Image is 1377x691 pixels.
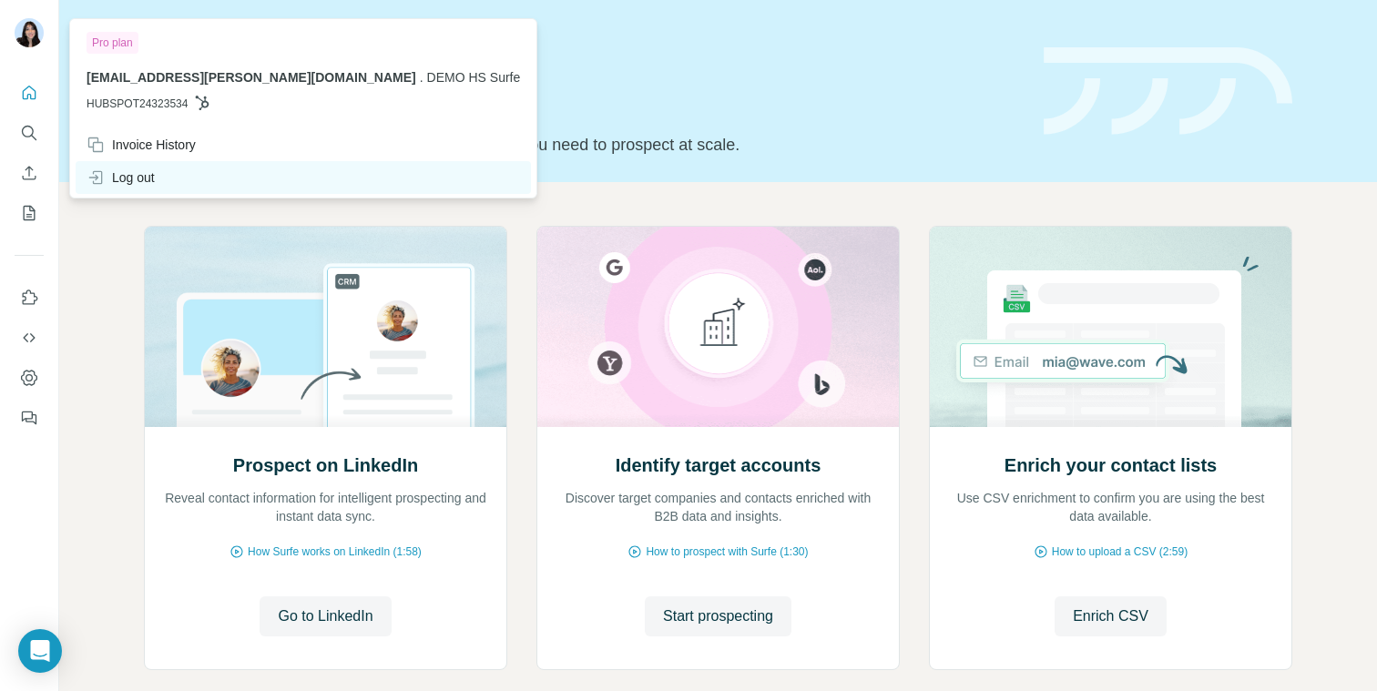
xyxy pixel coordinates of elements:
[1052,544,1188,560] span: How to upload a CSV (2:59)
[645,596,791,636] button: Start prospecting
[87,136,196,154] div: Invoice History
[144,34,1022,52] div: Quick start
[15,361,44,394] button: Dashboard
[948,489,1273,525] p: Use CSV enrichment to confirm you are using the best data available.
[87,168,155,187] div: Log out
[144,227,507,427] img: Prospect on LinkedIn
[1055,596,1167,636] button: Enrich CSV
[420,70,423,85] span: .
[87,70,416,85] span: [EMAIL_ADDRESS][PERSON_NAME][DOMAIN_NAME]
[15,76,44,109] button: Quick start
[536,227,900,427] img: Identify target accounts
[15,281,44,314] button: Use Surfe on LinkedIn
[278,605,372,627] span: Go to LinkedIn
[1005,452,1217,478] h2: Enrich your contact lists
[18,629,62,673] div: Open Intercom Messenger
[663,605,773,627] span: Start prospecting
[260,596,391,636] button: Go to LinkedIn
[233,452,418,478] h2: Prospect on LinkedIn
[616,452,821,478] h2: Identify target accounts
[15,18,44,47] img: Avatar
[144,132,1022,158] p: Pick your starting point and we’ll provide everything you need to prospect at scale.
[163,489,488,525] p: Reveal contact information for intelligent prospecting and instant data sync.
[87,32,138,54] div: Pro plan
[1073,605,1148,627] span: Enrich CSV
[1044,47,1292,136] img: banner
[15,321,44,354] button: Use Surfe API
[15,117,44,149] button: Search
[646,544,808,560] span: How to prospect with Surfe (1:30)
[15,157,44,189] button: Enrich CSV
[87,96,188,112] span: HUBSPOT24323534
[556,489,881,525] p: Discover target companies and contacts enriched with B2B data and insights.
[144,85,1022,121] h1: Let’s prospect together
[15,401,44,434] button: Feedback
[248,544,422,560] span: How Surfe works on LinkedIn (1:58)
[15,197,44,229] button: My lists
[427,70,521,85] span: DEMO HS Surfe
[929,227,1292,427] img: Enrich your contact lists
